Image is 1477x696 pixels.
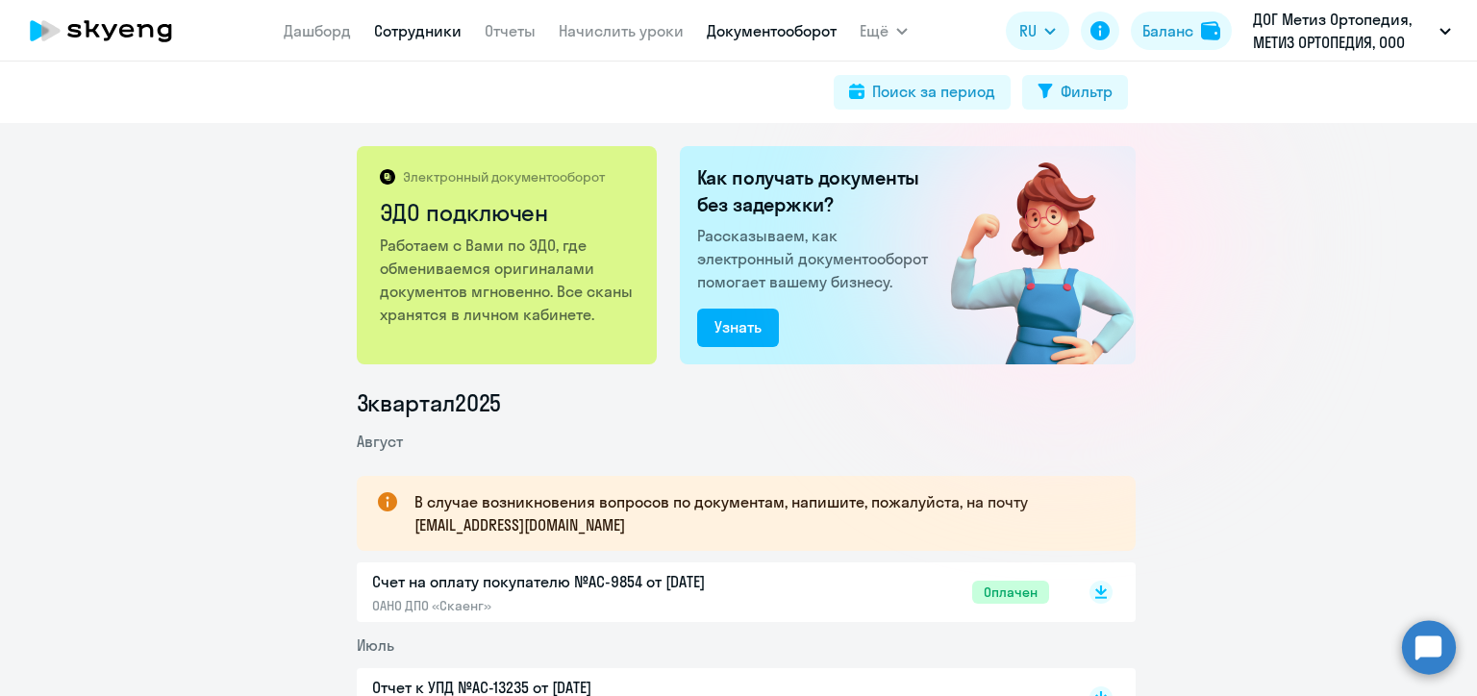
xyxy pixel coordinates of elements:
[372,570,1049,614] a: Счет на оплату покупателю №AC-9854 от [DATE]ОАНО ДПО «Скаенг»Оплачен
[414,490,1101,536] p: В случае возникновения вопросов по документам, напишите, пожалуйста, на почту [EMAIL_ADDRESS][DOM...
[1019,19,1037,42] span: RU
[372,570,776,593] p: Счет на оплату покупателю №AC-9854 от [DATE]
[357,432,403,451] span: Август
[972,581,1049,604] span: Оплачен
[697,164,936,218] h2: Как получать документы без задержки?
[403,168,605,186] p: Электронный документооборот
[834,75,1011,110] button: Поиск за период
[372,597,776,614] p: ОАНО ДПО «Скаенг»
[1131,12,1232,50] button: Балансbalance
[1142,19,1193,42] div: Баланс
[1061,80,1113,103] div: Фильтр
[714,315,762,338] div: Узнать
[485,21,536,40] a: Отчеты
[697,224,936,293] p: Рассказываем, как электронный документооборот помогает вашему бизнесу.
[284,21,351,40] a: Дашборд
[1022,75,1128,110] button: Фильтр
[919,146,1136,364] img: connected
[860,12,908,50] button: Ещё
[1006,12,1069,50] button: RU
[380,197,637,228] h2: ЭДО подключен
[374,21,462,40] a: Сотрудники
[1201,21,1220,40] img: balance
[1253,8,1432,54] p: ДОГ Метиз Ортопедия, МЕТИЗ ОРТОПЕДИЯ, ООО
[1243,8,1461,54] button: ДОГ Метиз Ортопедия, МЕТИЗ ОРТОПЕДИЯ, ООО
[357,635,394,655] span: Июль
[559,21,684,40] a: Начислить уроки
[860,19,889,42] span: Ещё
[872,80,995,103] div: Поиск за период
[380,234,637,326] p: Работаем с Вами по ЭДО, где обмениваемся оригиналами документов мгновенно. Все сканы хранятся в л...
[707,21,837,40] a: Документооборот
[357,387,1136,418] li: 3 квартал 2025
[697,309,779,347] button: Узнать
